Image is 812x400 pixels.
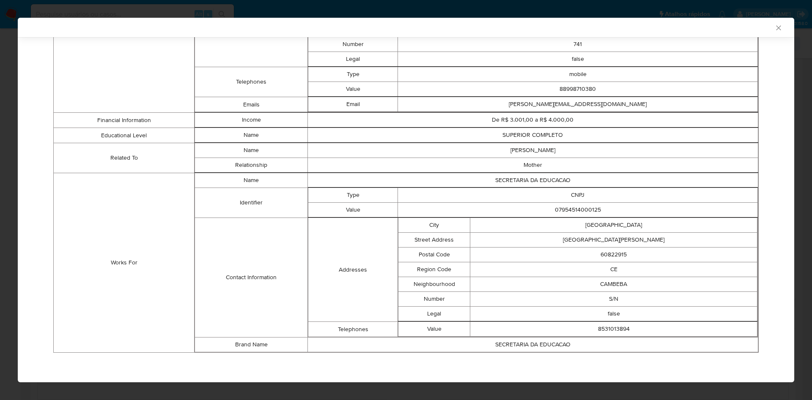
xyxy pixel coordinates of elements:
td: Works For [54,173,195,353]
td: Legal [398,307,470,321]
td: Related To [54,143,195,173]
td: Value [308,203,398,218]
td: Income [195,113,307,128]
td: Neighbourhood [398,277,470,292]
td: City [398,218,470,233]
td: Addresses [308,218,398,322]
td: Identifier [195,188,307,218]
td: CAMBEBA [470,277,757,292]
td: 88998710380 [398,82,758,97]
td: SECRETARIA DA EDUCACAO [307,173,758,188]
td: [PERSON_NAME] [307,143,758,158]
td: S/N [470,292,757,307]
td: false [398,52,758,67]
td: Emails [195,97,307,112]
td: Email [308,97,398,112]
td: Number [398,292,470,307]
td: Financial Information [54,113,195,128]
td: Postal Code [398,248,470,262]
td: Type [308,67,398,82]
td: Brand Name [195,337,307,352]
td: Telephones [308,322,398,337]
td: Value [308,82,398,97]
td: false [470,307,757,321]
td: Contact Information [195,218,307,337]
td: Name [195,128,307,143]
td: Type [308,188,398,203]
td: SECRETARIA DA EDUCACAO [307,337,758,352]
td: Telephones [195,67,307,97]
td: Name [195,173,307,188]
div: closure-recommendation-modal [18,18,794,382]
td: 8531013894 [470,322,757,337]
td: 07954514000125 [398,203,758,218]
td: mobile [398,67,758,82]
td: Number [308,37,398,52]
td: Mother [307,158,758,173]
td: 60822915 [470,248,757,262]
td: Region Code [398,262,470,277]
td: Legal [308,52,398,67]
button: Fechar a janela [774,24,782,31]
td: [GEOGRAPHIC_DATA] [470,218,757,233]
td: [GEOGRAPHIC_DATA][PERSON_NAME] [470,233,757,248]
td: Value [398,322,470,337]
td: Name [195,143,307,158]
td: Street Address [398,233,470,248]
td: [PERSON_NAME][EMAIL_ADDRESS][DOMAIN_NAME] [398,97,758,112]
td: CNPJ [398,188,758,203]
td: 741 [398,37,758,52]
td: Relationship [195,158,307,173]
td: SUPERIOR COMPLETO [307,128,758,143]
td: Educational Level [54,128,195,143]
td: De R$ 3.001,00 a R$ 4.000,00 [307,113,758,128]
td: CE [470,262,757,277]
